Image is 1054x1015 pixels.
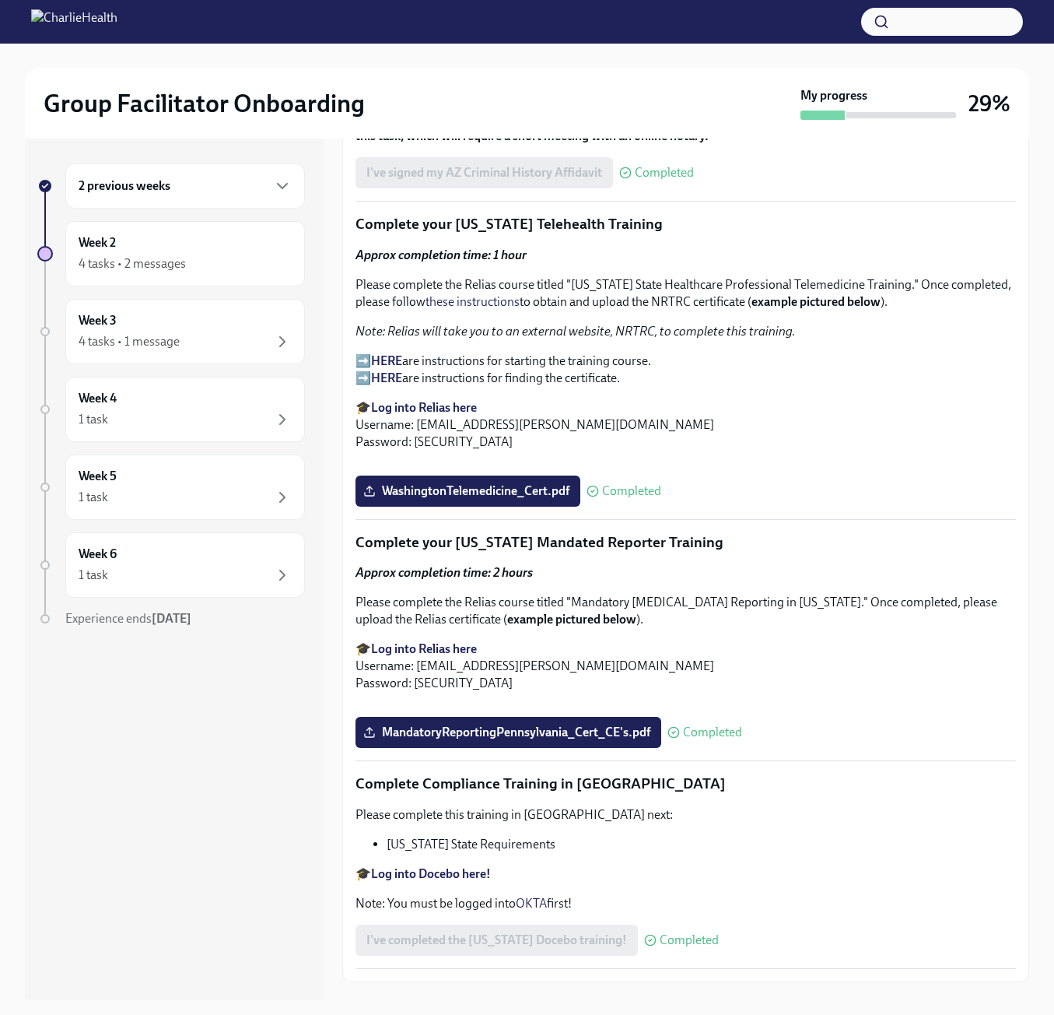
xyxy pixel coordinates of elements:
p: 🎓 Username: [EMAIL_ADDRESS][PERSON_NAME][DOMAIN_NAME] Password: [SECURITY_DATA] [355,399,1016,451]
p: Please complete the Relias course titled "Mandatory [MEDICAL_DATA] Reporting in [US_STATE]." Once... [355,594,1016,628]
h6: Week 4 [79,390,117,407]
p: Please complete this training in [GEOGRAPHIC_DATA] next: [355,806,1016,824]
label: MandatoryReportingPennsylvania_Cert_CE's.pdf [355,717,661,748]
a: Week 61 task [37,532,305,598]
strong: [DATE] [152,611,191,626]
span: Completed [683,726,742,739]
p: Complete your [US_STATE] Telehealth Training [355,214,1016,234]
div: 1 task [79,411,108,428]
span: Experience ends [65,611,191,626]
strong: My progress [800,87,867,104]
strong: example pictured below [751,294,881,309]
strong: example pictured below [507,612,636,627]
p: Note: You must be logged into first! [355,895,1016,912]
div: 4 tasks • 1 message [79,333,180,350]
a: Week 24 tasks • 2 messages [37,221,305,286]
p: Please complete the Relias course titled "[US_STATE] State Healthcare Professional Telemedicine T... [355,276,1016,311]
label: WashingtonTelemedicine_Cert.pdf [355,476,580,507]
a: these instructions [425,294,520,309]
a: HERE [371,371,402,385]
span: MandatoryReportingPennsylvania_Cert_CE's.pdf [366,725,650,740]
a: Week 51 task [37,455,305,520]
p: Complete Compliance Training in [GEOGRAPHIC_DATA] [355,774,1016,794]
a: Log into Docebo here! [371,866,491,881]
strong: Approx completion time: 1 hour [355,248,527,262]
h6: Week 5 [79,468,117,485]
p: ➡️ are instructions for starting the training course. ➡️ are instructions for finding the certifi... [355,353,1016,387]
div: 1 task [79,567,108,584]
a: Log into Relias here [371,641,477,656]
div: 2 previous weeks [65,163,305,209]
a: Log into Relias here [371,400,477,415]
p: Complete your [US_STATE] Mandated Reporter Training [355,532,1016,553]
a: Week 41 task [37,377,305,442]
a: OKTA [516,896,547,911]
h6: Week 3 [79,312,117,329]
span: Completed [602,485,661,497]
h6: 2 previous weeks [79,177,170,195]
h6: Week 2 [79,234,116,251]
img: CharlieHealth [31,9,117,34]
h6: Week 6 [79,546,117,563]
h2: Group Facilitator Onboarding [44,88,365,119]
strong: Approx completion time: 2 hours [355,565,533,580]
span: Completed [635,167,694,179]
span: WashingtonTelemedicine_Cert.pdf [366,483,569,499]
a: HERE [371,353,402,368]
div: 4 tasks • 2 messages [79,255,186,272]
p: 🎓 Username: [EMAIL_ADDRESS][PERSON_NAME][DOMAIN_NAME] Password: [SECURITY_DATA] [355,641,1016,692]
li: [US_STATE] State Requirements [387,836,1016,853]
div: 1 task [79,489,108,506]
h3: 29% [968,90,1010,118]
p: 🎓 [355,866,1016,883]
a: Week 34 tasks • 1 message [37,299,305,364]
em: Note: Relias will take you to an external website, NRTRC, to complete this training. [355,324,796,339]
span: Completed [660,934,719,947]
